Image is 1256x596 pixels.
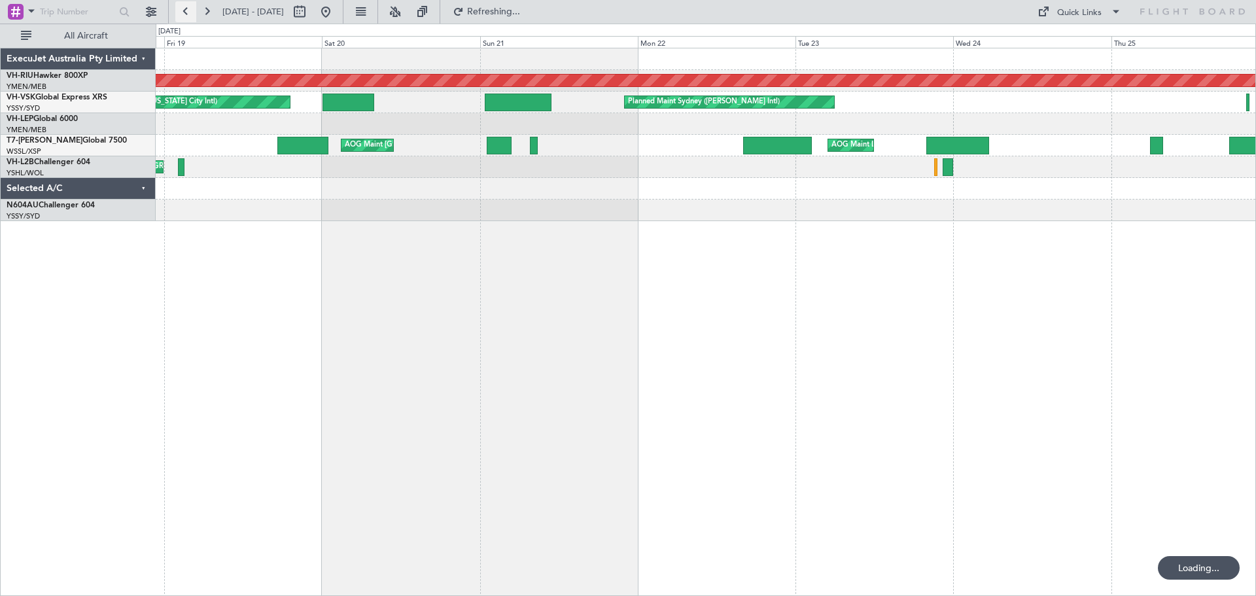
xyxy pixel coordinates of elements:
[345,135,489,155] div: AOG Maint [GEOGRAPHIC_DATA] (Seletar)
[7,94,35,101] span: VH-VSK
[322,36,480,48] div: Sat 20
[831,135,978,155] div: AOG Maint London ([GEOGRAPHIC_DATA])
[7,72,33,80] span: VH-RIU
[7,147,41,156] a: WSSL/XSP
[7,211,40,221] a: YSSY/SYD
[7,115,78,123] a: VH-LEPGlobal 6000
[1031,1,1128,22] button: Quick Links
[953,36,1111,48] div: Wed 24
[14,26,142,46] button: All Aircraft
[40,2,115,22] input: Trip Number
[7,115,33,123] span: VH-LEP
[7,137,82,145] span: T7-[PERSON_NAME]
[158,26,181,37] div: [DATE]
[480,36,638,48] div: Sun 21
[7,125,46,135] a: YMEN/MEB
[7,103,40,113] a: YSSY/SYD
[7,94,107,101] a: VH-VSKGlobal Express XRS
[1158,556,1240,580] div: Loading...
[222,6,284,18] span: [DATE] - [DATE]
[164,36,322,48] div: Fri 19
[466,7,521,16] span: Refreshing...
[7,168,44,178] a: YSHL/WOL
[7,158,34,166] span: VH-L2B
[795,36,953,48] div: Tue 23
[7,72,88,80] a: VH-RIUHawker 800XP
[7,202,95,209] a: N604AUChallenger 604
[447,1,525,22] button: Refreshing...
[7,82,46,92] a: YMEN/MEB
[7,158,90,166] a: VH-L2BChallenger 604
[34,31,138,41] span: All Aircraft
[638,36,795,48] div: Mon 22
[7,137,127,145] a: T7-[PERSON_NAME]Global 7500
[1057,7,1102,20] div: Quick Links
[628,92,780,112] div: Planned Maint Sydney ([PERSON_NAME] Intl)
[7,202,39,209] span: N604AU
